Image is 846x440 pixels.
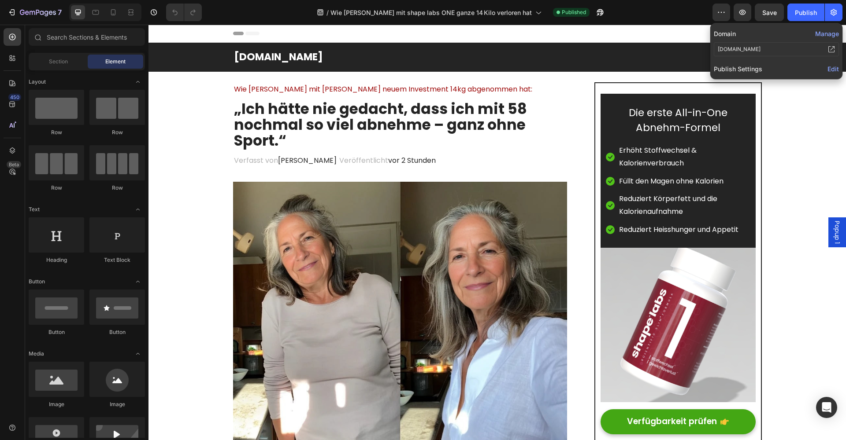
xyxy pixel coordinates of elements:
span: Edit [827,65,839,73]
p: Verfasst von [85,130,188,143]
a: Verfügbarkeit prüfen [452,385,607,410]
h2: Die erste All-in-One Abnehm-Formel [457,80,601,112]
h2: „Ich hätte nie gedacht, dass ich mit 58 nochmal so viel abnehme – ganz ohne Sport.“ [85,76,419,125]
span: Layout [29,78,46,86]
span: Button [29,278,45,286]
span: / [327,8,329,17]
span: Text [29,205,40,213]
div: Image [29,400,84,408]
span: Published [562,8,586,16]
span: Toggle open [131,275,145,289]
p: Verfügbarkeit prüfen [479,392,568,403]
span: Popup 1 [684,196,693,219]
div: [DOMAIN_NAME] [718,45,761,53]
div: 450 [8,94,21,101]
button: Save [755,4,784,21]
div: Button [89,328,145,336]
button: Publish [787,4,824,21]
p: Domain [714,29,736,38]
div: Beta [7,161,21,168]
p: Reduziert Heisshunger und Appetit [471,199,590,212]
div: Row [29,184,84,192]
div: Row [89,184,145,192]
p: Veröffentlicht [191,130,287,143]
img: Alt Image [452,223,607,378]
div: Button [29,328,84,336]
button: 7 [4,4,66,21]
div: Publish [795,8,817,17]
a: Image Title [452,223,607,378]
div: Text Block [89,256,145,264]
span: vor 2 Stunden [240,131,287,141]
div: Undo/Redo [166,4,202,21]
p: ✔️ 90-Tage-Erfolgs-Garantie [453,414,606,427]
span: Wie [PERSON_NAME] mit [PERSON_NAME] neuem Investment 14kg abgenommen hat: [85,59,384,70]
h2: [DOMAIN_NAME] [85,25,349,40]
p: Erhöht Stoffwechsel & Kalorienverbrauch [471,120,601,145]
span: Section [49,58,68,66]
p: 7 [58,7,62,18]
span: Publish Settings [714,64,762,73]
p: Füllt den Magen ohne Kalorien [471,150,575,163]
span: Toggle open [131,202,145,216]
span: Toggle open [131,75,145,89]
iframe: Design area [148,25,846,440]
div: Row [89,128,145,136]
div: Heading [29,256,84,264]
input: Search Sections & Elements [29,28,145,46]
span: Media [29,350,44,358]
span: Save [762,9,777,16]
div: Open Intercom Messenger [816,397,837,418]
span: [PERSON_NAME] [130,131,188,141]
div: Row [29,128,84,136]
div: Image [89,400,145,408]
span: Element [105,58,126,66]
span: Wie [PERSON_NAME] mit shape labs ONE ganze 14 Kilo verloren hat [330,8,532,17]
span: Toggle open [131,347,145,361]
p: Advertorial [350,26,612,39]
p: Reduziert Körperfett und die Kalorienaufnahme [471,168,601,194]
button: Manage [815,29,839,38]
